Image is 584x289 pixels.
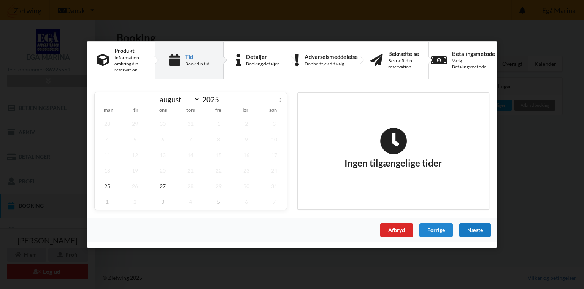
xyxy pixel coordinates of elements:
span: september 1, 2025 [95,194,120,210]
span: september 7, 2025 [262,194,287,210]
span: august 21, 2025 [178,163,203,178]
div: Forrige [419,223,453,237]
div: Dobbelttjek dit valg [305,61,358,67]
span: september 3, 2025 [150,194,175,210]
span: juli 29, 2025 [122,116,148,132]
div: Advarselsmeddelelse [305,54,358,60]
span: august 16, 2025 [234,147,259,163]
span: august 17, 2025 [262,147,287,163]
span: august 3, 2025 [262,116,287,132]
input: Year [200,95,225,104]
span: august 11, 2025 [95,147,120,163]
span: september 6, 2025 [234,194,259,210]
div: Bekræft din reservation [388,58,419,70]
span: august 2, 2025 [234,116,259,132]
span: august 5, 2025 [122,132,148,147]
span: august 9, 2025 [234,132,259,147]
div: Betalingsmetode [452,51,495,57]
span: august 14, 2025 [178,147,203,163]
span: august 23, 2025 [234,163,259,178]
span: tir [122,108,149,113]
span: juli 30, 2025 [150,116,175,132]
span: august 12, 2025 [122,147,148,163]
span: august 31, 2025 [262,178,287,194]
span: august 7, 2025 [178,132,203,147]
span: august 10, 2025 [262,132,287,147]
span: august 18, 2025 [95,163,120,178]
span: august 13, 2025 [150,147,175,163]
span: august 28, 2025 [178,178,203,194]
span: juli 28, 2025 [95,116,120,132]
span: august 25, 2025 [95,178,120,194]
select: Month [156,95,200,104]
div: Næste [459,223,491,237]
span: september 2, 2025 [122,194,148,210]
span: september 4, 2025 [178,194,203,210]
span: august 6, 2025 [150,132,175,147]
span: august 29, 2025 [206,178,231,194]
div: Book din tid [185,61,209,67]
span: august 15, 2025 [206,147,231,163]
div: Information omkring din reservation [114,55,145,73]
span: man [95,108,122,113]
div: Bekræftelse [388,51,419,57]
span: lør [232,108,259,113]
h2: Ingen tilgængelige tider [344,127,442,169]
span: august 4, 2025 [95,132,120,147]
span: august 26, 2025 [122,178,148,194]
span: juli 31, 2025 [178,116,203,132]
div: Produkt [114,48,145,54]
span: september 5, 2025 [206,194,231,210]
span: søn [259,108,287,113]
span: ons [149,108,177,113]
span: tors [177,108,204,113]
span: august 24, 2025 [262,163,287,178]
div: Afbryd [380,223,413,237]
span: fre [205,108,232,113]
span: august 8, 2025 [206,132,231,147]
div: Tid [185,54,209,60]
div: Vælg Betalingsmetode [452,58,495,70]
span: august 19, 2025 [122,163,148,178]
span: august 27, 2025 [150,178,175,194]
span: august 1, 2025 [206,116,231,132]
span: august 22, 2025 [206,163,231,178]
span: august 20, 2025 [150,163,175,178]
div: Booking detaljer [246,61,279,67]
span: august 30, 2025 [234,178,259,194]
div: Detaljer [246,54,279,60]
